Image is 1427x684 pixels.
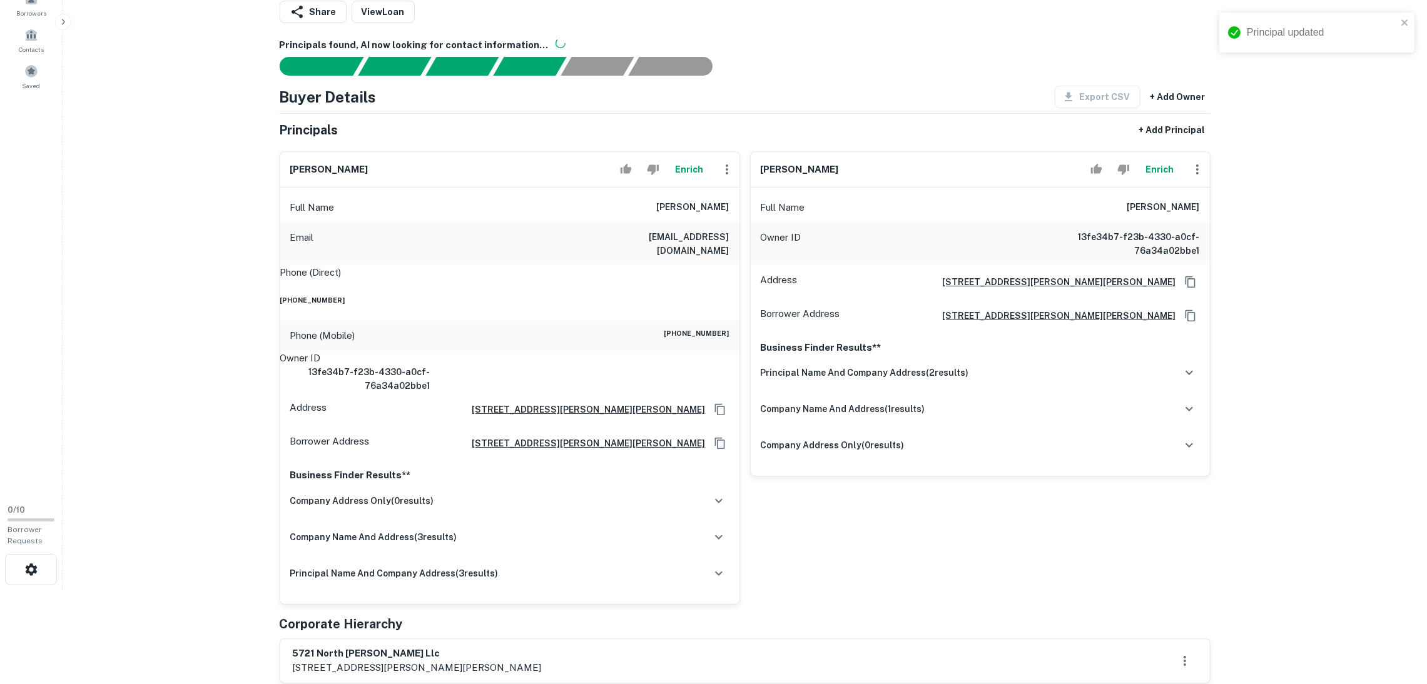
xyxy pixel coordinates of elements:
[8,525,43,545] span: Borrower Requests
[280,295,739,305] h6: [PHONE_NUMBER]
[462,403,706,416] a: [STREET_ADDRESS][PERSON_NAME][PERSON_NAME]
[280,265,342,280] p: Phone (Direct)
[290,434,370,453] p: Borrower Address
[579,230,729,258] h6: [EMAIL_ADDRESS][DOMAIN_NAME]
[629,57,728,76] div: AI fulfillment process complete.
[561,57,634,76] div: Principals found, still searching for contact information. This may take time...
[290,400,327,419] p: Address
[1140,157,1180,182] button: Enrich
[1127,200,1200,215] h6: [PERSON_NAME]
[23,81,41,91] span: Saved
[4,59,59,93] a: Saved
[290,566,499,580] h6: principal name and company address ( 3 results)
[8,505,25,515] span: 0 / 10
[1085,157,1107,182] button: Accept
[425,57,499,76] div: Documents found, AI parsing details...
[493,57,566,76] div: Principals found, AI now looking for contact information...
[761,200,805,215] p: Full Name
[761,402,925,416] h6: company name and address ( 1 results)
[280,1,347,23] button: Share
[664,328,729,343] h6: [PHONE_NUMBER]
[615,157,637,182] button: Accept
[290,530,457,544] h6: company name and address ( 3 results)
[280,38,1211,53] h6: Principals found, AI now looking for contact information...
[1181,273,1200,291] button: Copy Address
[358,57,431,76] div: Your request is received and processing...
[711,434,729,453] button: Copy Address
[290,494,434,508] h6: company address only ( 0 results)
[1401,18,1409,29] button: close
[265,57,358,76] div: Sending borrower request to AI...
[16,8,46,18] span: Borrowers
[933,309,1176,323] a: [STREET_ADDRESS][PERSON_NAME][PERSON_NAME]
[290,230,314,258] p: Email
[293,646,542,661] h6: 5721 north [PERSON_NAME] llc
[290,328,355,343] p: Phone (Mobile)
[761,163,839,177] h6: [PERSON_NAME]
[642,157,664,182] button: Reject
[290,468,729,483] p: Business Finder Results**
[1364,584,1427,644] iframe: Chat Widget
[290,163,368,177] h6: [PERSON_NAME]
[280,121,338,139] h5: Principals
[761,230,801,258] p: Owner ID
[293,660,542,675] p: [STREET_ADDRESS][PERSON_NAME][PERSON_NAME]
[4,23,59,57] a: Contacts
[1134,119,1211,141] button: + Add Principal
[669,157,709,182] button: Enrich
[352,1,415,23] a: ViewLoan
[761,366,969,380] h6: principal name and company address ( 2 results)
[761,306,840,325] p: Borrower Address
[462,436,706,450] a: [STREET_ADDRESS][PERSON_NAME][PERSON_NAME]
[290,200,335,215] p: Full Name
[761,438,905,452] h6: company address only ( 0 results)
[1112,157,1134,182] button: Reject
[933,275,1176,289] a: [STREET_ADDRESS][PERSON_NAME][PERSON_NAME]
[280,351,739,366] p: Owner ID
[1247,25,1397,40] div: Principal updated
[280,365,430,393] h6: 13fe34b7-f23b-4330-a0cf-76a34a02bbe1
[1050,230,1200,258] h6: 13fe34b7-f23b-4330-a0cf-76a34a02bbe1
[1181,306,1200,325] button: Copy Address
[711,400,729,419] button: Copy Address
[761,273,798,291] p: Address
[19,44,44,54] span: Contacts
[280,615,403,633] h5: Corporate Hierarchy
[761,340,1200,355] p: Business Finder Results**
[1145,86,1211,108] button: + Add Owner
[657,200,729,215] h6: [PERSON_NAME]
[280,86,377,108] h4: Buyer Details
